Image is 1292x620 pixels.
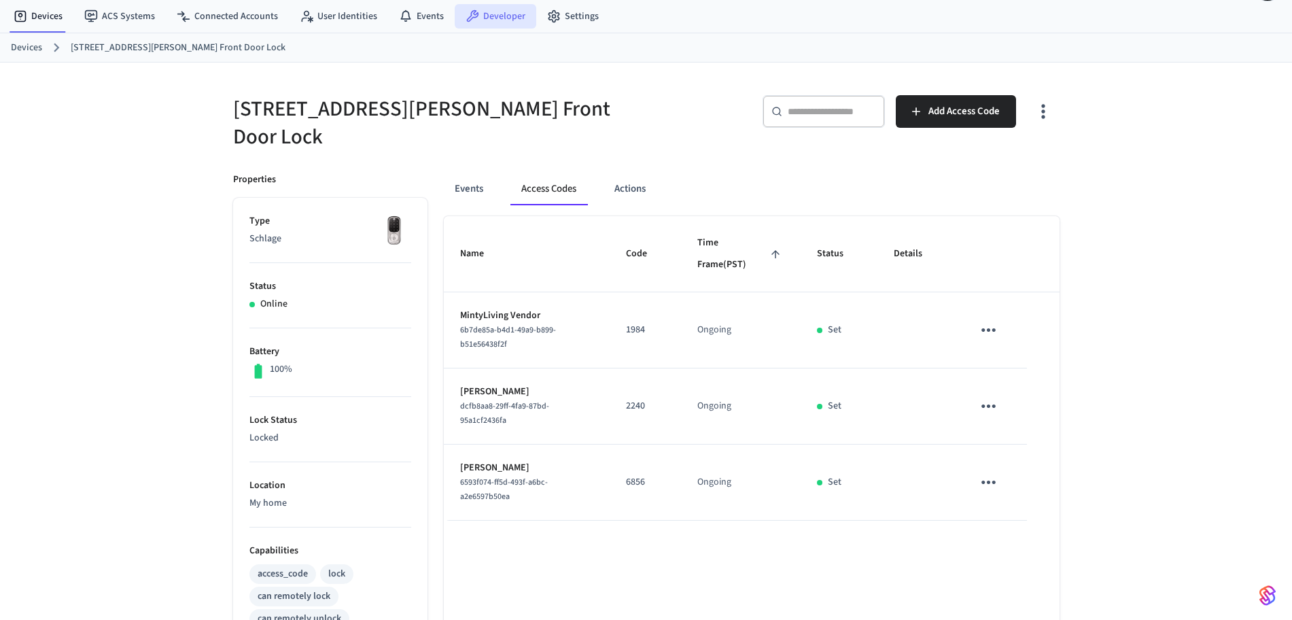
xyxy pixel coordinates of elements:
p: Lock Status [249,413,411,428]
a: [STREET_ADDRESS][PERSON_NAME] Front Door Lock [71,41,285,55]
a: Devices [3,4,73,29]
span: 6b7de85a-b4d1-49a9-b899-b51e56438f2f [460,324,556,350]
div: lock [328,567,345,581]
span: dcfb8aa8-29ff-4fa9-87bd-95a1cf2436fa [460,400,549,426]
span: Time Frame(PST) [697,232,784,275]
td: Ongoing [681,368,801,445]
p: 6856 [626,475,665,489]
p: 2240 [626,399,665,413]
button: Add Access Code [896,95,1016,128]
p: Battery [249,345,411,359]
h5: [STREET_ADDRESS][PERSON_NAME] Front Door Lock [233,95,638,151]
p: [PERSON_NAME] [460,385,594,399]
p: 1984 [626,323,665,337]
p: My home [249,496,411,511]
p: Locked [249,431,411,445]
td: Ongoing [681,445,801,521]
td: Ongoing [681,292,801,368]
p: Type [249,214,411,228]
p: Location [249,479,411,493]
p: Status [249,279,411,294]
span: Add Access Code [928,103,1000,120]
a: Developer [455,4,536,29]
p: Set [828,399,841,413]
a: ACS Systems [73,4,166,29]
span: Code [626,243,665,264]
span: Status [817,243,861,264]
p: Properties [233,173,276,187]
p: [PERSON_NAME] [460,461,594,475]
p: Set [828,475,841,489]
p: Online [260,297,287,311]
img: Yale Assure Touchscreen Wifi Smart Lock, Satin Nickel, Front [377,214,411,248]
button: Access Codes [510,173,587,205]
div: can remotely lock [258,589,330,604]
table: sticky table [444,216,1060,521]
a: Events [388,4,455,29]
p: MintyLiving Vendor [460,309,594,323]
span: Name [460,243,502,264]
span: Details [894,243,940,264]
div: access_code [258,567,308,581]
p: Capabilities [249,544,411,558]
p: Schlage [249,232,411,246]
a: Connected Accounts [166,4,289,29]
img: SeamLogoGradient.69752ec5.svg [1259,585,1276,606]
a: Settings [536,4,610,29]
p: Set [828,323,841,337]
span: 6593f074-ff5d-493f-a6bc-a2e6597b50ea [460,477,548,502]
button: Events [444,173,494,205]
button: Actions [604,173,657,205]
a: User Identities [289,4,388,29]
div: ant example [444,173,1060,205]
a: Devices [11,41,42,55]
p: 100% [270,362,292,377]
